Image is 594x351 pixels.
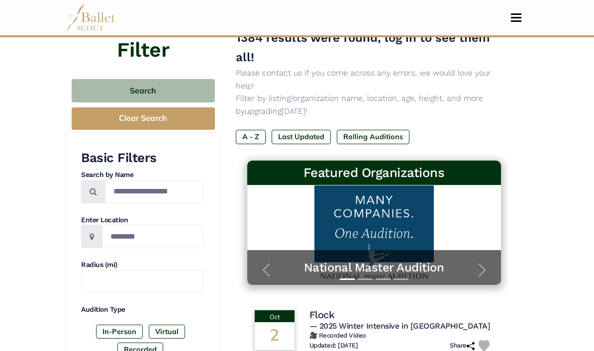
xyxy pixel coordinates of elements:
label: In-Person [96,325,143,339]
h4: Audition Type [81,305,203,315]
h4: Filter [66,12,220,64]
span: 1384 results were found, log in to see them all! [236,31,490,64]
a: National Master Audition [257,260,491,275]
button: Slide 1 [340,273,355,285]
input: Search by names... [105,180,203,203]
h3: Featured Organizations [255,165,493,181]
label: Rolling Auditions [337,130,409,144]
h6: Updated: [DATE] [309,342,358,350]
div: 2 [255,322,295,350]
button: Slide 4 [394,273,408,285]
h4: Search by Name [81,170,203,180]
label: A - Z [236,130,266,144]
h6: 🎥 Recorded Video [309,332,494,340]
span: — 2025 Winter Intensive in [GEOGRAPHIC_DATA] [309,321,491,331]
h4: Enter Location [81,215,203,225]
button: Toggle navigation [504,13,528,22]
h4: Flock [309,308,335,321]
div: Oct [255,310,295,322]
label: Last Updated [272,130,331,144]
h6: Share [450,342,475,350]
button: Clear Search [72,107,215,130]
a: upgrading [245,106,282,116]
label: Virtual [149,325,185,339]
button: Slide 3 [376,273,391,285]
h4: Radius (mi) [81,260,203,270]
button: Slide 2 [358,273,373,285]
p: Filter by listing/organization name, location, age, height, and more by [DATE]! [236,92,512,117]
button: Search [72,79,215,102]
p: Please contact us if you come across any errors, we would love your help! [236,67,512,92]
input: Location [102,225,203,248]
h3: Basic Filters [81,150,203,167]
